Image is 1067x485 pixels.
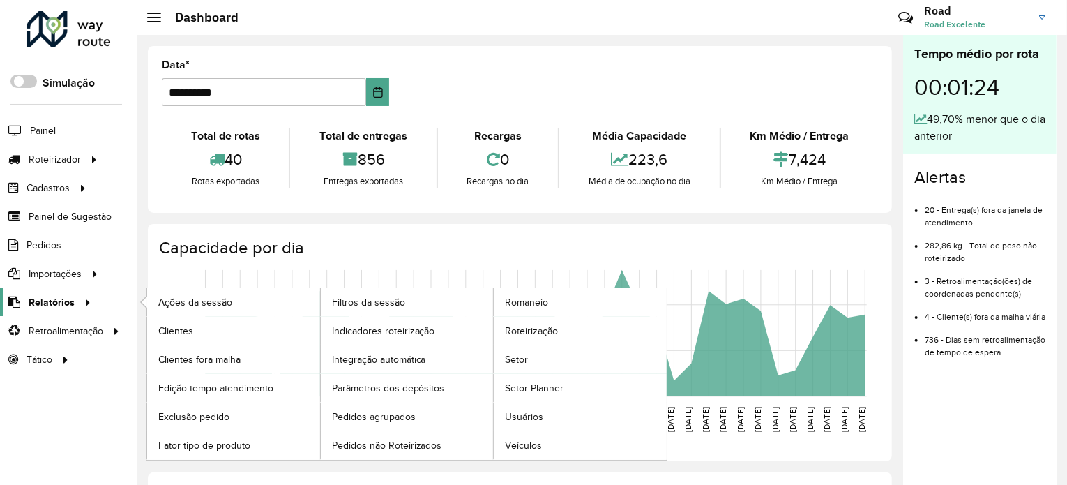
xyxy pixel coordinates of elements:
div: 00:01:24 [914,64,1045,111]
span: Setor [505,352,528,367]
div: Média de ocupação no dia [563,174,716,188]
a: Clientes fora malha [147,345,320,373]
span: Pedidos não Roteirizados [332,438,442,453]
span: Pedidos [27,238,61,253]
a: Romaneio [494,288,667,316]
span: Painel [30,124,56,138]
span: Cadastros [27,181,70,195]
span: Roteirizador [29,152,81,167]
div: Total de entregas [294,128,432,144]
a: Indicadores roteirização [321,317,494,345]
a: Clientes [147,317,320,345]
span: Clientes [158,324,193,338]
h4: Capacidade por dia [159,238,878,258]
a: Pedidos agrupados [321,403,494,431]
span: Veículos [505,438,542,453]
div: Recargas [441,128,554,144]
text: [DATE] [736,407,745,432]
span: Painel de Sugestão [29,209,112,224]
div: Km Médio / Entrega [725,128,875,144]
div: 7,424 [725,144,875,174]
span: Road Excelente [924,18,1029,31]
a: Integração automática [321,345,494,373]
text: [DATE] [805,407,815,432]
li: 4 - Cliente(s) fora da malha viária [925,300,1045,323]
li: 20 - Entrega(s) fora da janela de atendimento [925,193,1045,229]
span: Parâmetros dos depósitos [332,381,445,396]
text: [DATE] [718,407,727,432]
div: Média Capacidade [563,128,716,144]
h2: Dashboard [161,10,239,25]
a: Setor Planner [494,374,667,402]
a: Pedidos não Roteirizados [321,431,494,459]
span: Tático [27,352,52,367]
h3: Road [924,4,1029,17]
text: [DATE] [823,407,832,432]
label: Data [162,57,190,73]
span: Exclusão pedido [158,410,229,424]
a: Setor [494,345,667,373]
span: Setor Planner [505,381,563,396]
text: [DATE] [858,407,867,432]
div: 0 [441,144,554,174]
span: Retroalimentação [29,324,103,338]
a: Veículos [494,431,667,459]
div: Recargas no dia [441,174,554,188]
a: Contato Rápido [891,3,921,33]
span: Edição tempo atendimento [158,381,273,396]
label: Simulação [43,75,95,91]
a: Exclusão pedido [147,403,320,431]
a: Edição tempo atendimento [147,374,320,402]
span: Filtros da sessão [332,295,405,310]
text: [DATE] [840,407,849,432]
div: Total de rotas [165,128,285,144]
button: Choose Date [366,78,390,106]
text: [DATE] [771,407,780,432]
li: 282,86 kg - Total de peso não roteirizado [925,229,1045,264]
span: Usuários [505,410,543,424]
div: 856 [294,144,432,174]
a: Roteirização [494,317,667,345]
text: [DATE] [753,407,762,432]
h4: Alertas [914,167,1045,188]
div: Rotas exportadas [165,174,285,188]
span: Ações da sessão [158,295,232,310]
text: [DATE] [701,407,710,432]
li: 736 - Dias sem retroalimentação de tempo de espera [925,323,1045,359]
span: Pedidos agrupados [332,410,416,424]
a: Filtros da sessão [321,288,494,316]
text: [DATE] [684,407,693,432]
text: [DATE] [788,407,797,432]
span: Indicadores roteirização [332,324,435,338]
a: Fator tipo de produto [147,431,320,459]
span: Importações [29,267,82,281]
span: Fator tipo de produto [158,438,250,453]
div: 223,6 [563,144,716,174]
span: Integração automática [332,352,426,367]
span: Relatórios [29,295,75,310]
div: Tempo médio por rota [914,45,1045,64]
span: Clientes fora malha [158,352,241,367]
a: Parâmetros dos depósitos [321,374,494,402]
div: 49,70% menor que o dia anterior [914,111,1045,144]
a: Ações da sessão [147,288,320,316]
span: Roteirização [505,324,558,338]
li: 3 - Retroalimentação(ões) de coordenadas pendente(s) [925,264,1045,300]
div: 40 [165,144,285,174]
span: Romaneio [505,295,548,310]
div: Km Médio / Entrega [725,174,875,188]
text: [DATE] [667,407,676,432]
a: Usuários [494,403,667,431]
div: Entregas exportadas [294,174,432,188]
